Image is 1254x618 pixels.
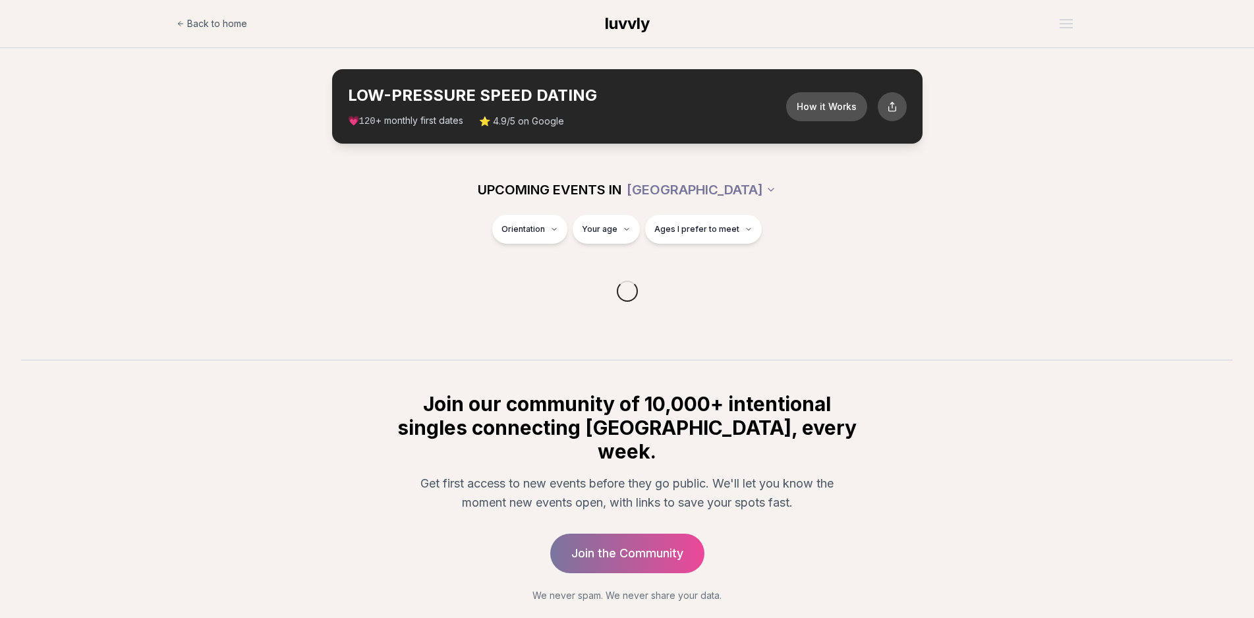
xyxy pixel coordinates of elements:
a: luvvly [605,13,650,34]
span: Your age [582,224,617,235]
button: Your age [573,215,640,244]
p: We never spam. We never share your data. [395,589,859,602]
span: 💗 + monthly first dates [348,114,463,128]
button: How it Works [786,92,867,121]
button: Ages I prefer to meet [645,215,762,244]
p: Get first access to new events before they go public. We'll let you know the moment new events op... [406,474,849,513]
span: 120 [359,116,376,126]
span: Back to home [187,17,247,30]
span: ⭐ 4.9/5 on Google [479,115,564,128]
span: luvvly [605,14,650,33]
a: Join the Community [550,534,704,573]
a: Back to home [177,11,247,37]
span: UPCOMING EVENTS IN [478,181,621,199]
button: Open menu [1054,14,1078,34]
span: Ages I prefer to meet [654,224,739,235]
button: Orientation [492,215,567,244]
span: Orientation [501,224,545,235]
h2: Join our community of 10,000+ intentional singles connecting [GEOGRAPHIC_DATA], every week. [395,392,859,463]
h2: LOW-PRESSURE SPEED DATING [348,85,786,106]
button: [GEOGRAPHIC_DATA] [627,175,776,204]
